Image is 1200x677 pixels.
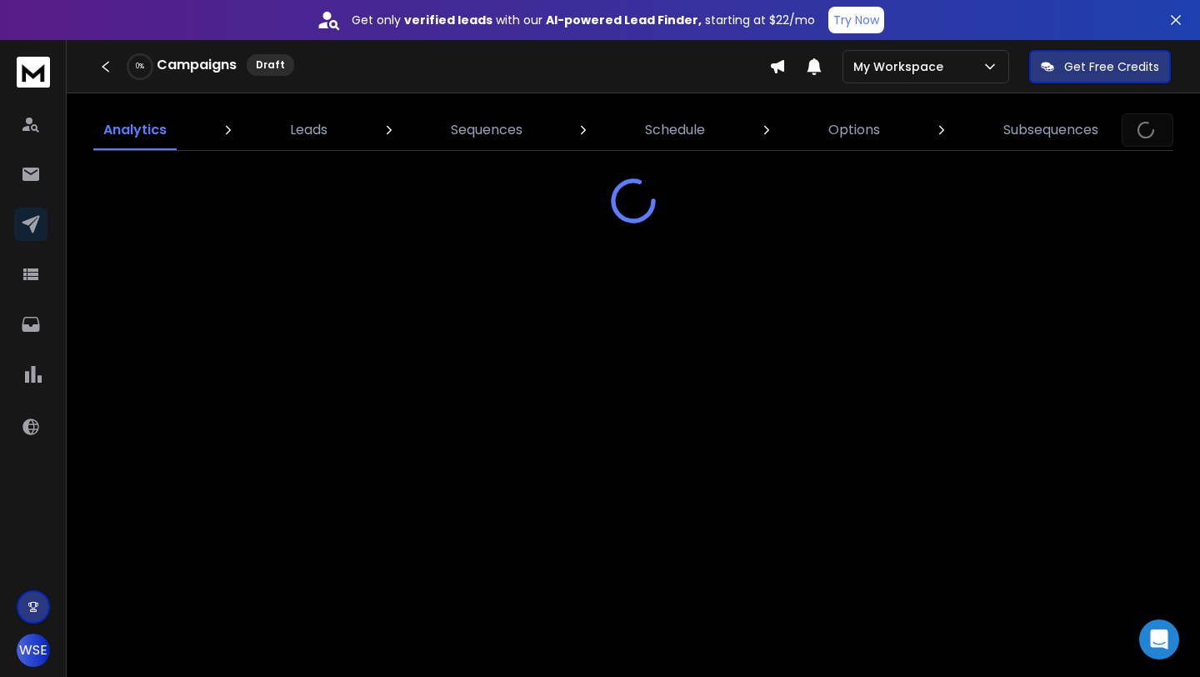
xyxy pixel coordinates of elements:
strong: verified leads [404,12,492,28]
img: logo [17,57,50,88]
a: Options [818,110,890,150]
a: Analytics [93,110,177,150]
button: WSE [17,634,50,667]
p: Schedule [645,120,705,140]
p: Options [828,120,880,140]
a: Sequences [441,110,532,150]
strong: AI-powered Lead Finder, [546,12,702,28]
p: Subsequences [1003,120,1098,140]
button: Get Free Credits [1029,50,1171,83]
a: Schedule [635,110,715,150]
p: Sequences [451,120,522,140]
p: 0 % [136,62,144,72]
h1: Campaigns [157,55,237,75]
p: Leads [290,120,327,140]
a: Subsequences [993,110,1108,150]
p: Get only with our starting at $22/mo [352,12,815,28]
div: Open Intercom Messenger [1139,619,1179,659]
div: Draft [247,54,294,76]
button: Try Now [828,7,884,33]
p: Analytics [103,120,167,140]
p: My Workspace [853,58,950,75]
a: Leads [280,110,337,150]
p: Try Now [833,12,879,28]
p: Get Free Credits [1064,58,1159,75]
